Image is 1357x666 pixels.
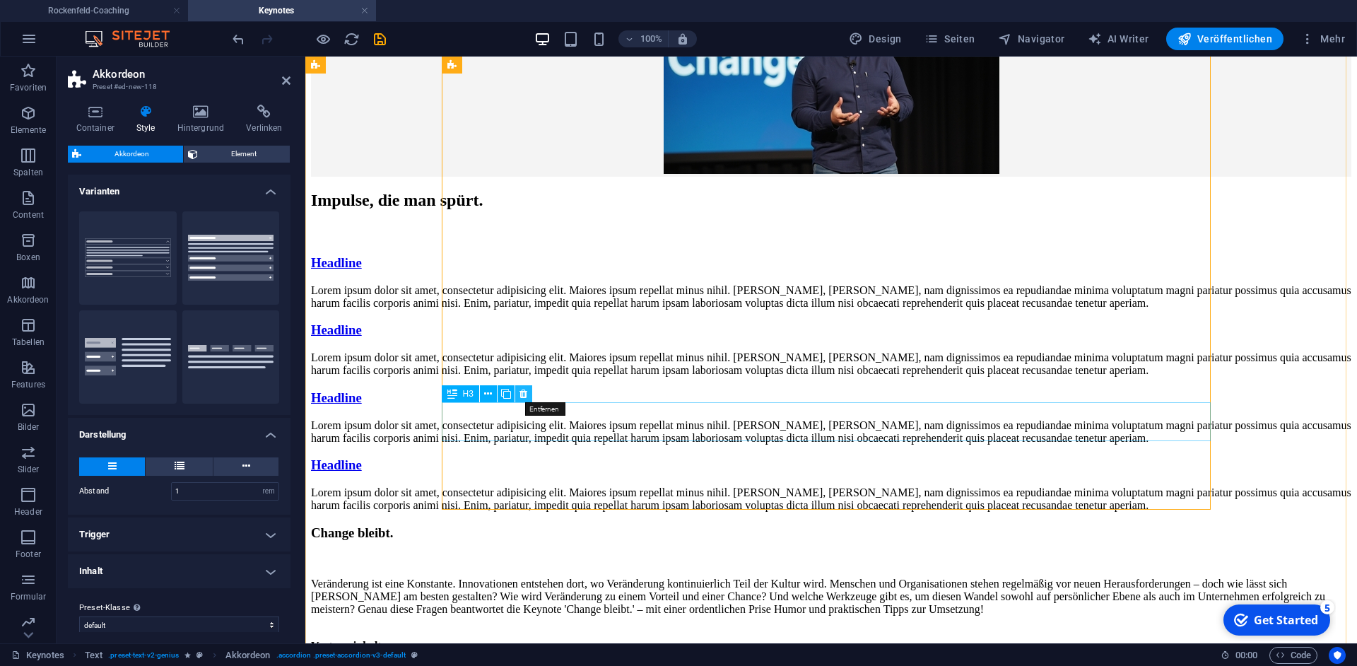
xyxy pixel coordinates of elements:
[230,31,247,47] i: Rückgängig: Element hinzufügen (Strg+Z)
[1276,647,1311,664] span: Code
[202,146,286,163] span: Element
[411,651,418,659] i: Dieses Element ist ein anpassbares Preset
[276,647,406,664] span: . accordion .preset-accordion-v3-default
[1295,28,1351,50] button: Mehr
[68,146,183,163] button: Akkordeon
[1088,32,1149,46] span: AI Writer
[238,105,290,134] h4: Verlinken
[16,549,41,560] p: Footer
[18,421,40,433] p: Bilder
[184,651,191,659] i: Element enthält eine Animation
[8,6,114,37] div: Get Started 5 items remaining, 0% complete
[343,30,360,47] button: reload
[1235,647,1257,664] span: 00 00
[676,33,689,45] i: Bei Größenänderung Zoomstufe automatisch an das gewählte Gerät anpassen.
[12,337,45,348] p: Tabellen
[11,379,45,390] p: Features
[14,506,42,518] p: Header
[1300,32,1345,46] span: Mehr
[79,487,171,495] label: Abstand
[1166,28,1283,50] button: Veröffentlichen
[13,167,43,178] p: Spalten
[86,146,179,163] span: Akkordeon
[372,31,388,47] i: Save (Ctrl+S)
[68,554,290,588] h4: Inhalt
[18,464,40,475] p: Slider
[919,28,981,50] button: Seiten
[93,81,262,93] h3: Preset #ed-new-118
[242,457,250,474] i: Tabs
[1221,647,1258,664] h6: Session-Zeit
[16,252,40,263] p: Boxen
[7,294,49,305] p: Akkordeon
[85,647,102,664] span: Klick zum Auswählen. Doppelklick zum Bearbeiten
[998,32,1065,46] span: Navigator
[525,402,565,416] mark: Entfernen
[1082,28,1155,50] button: AI Writer
[1245,650,1247,660] span: :
[85,647,418,664] nav: breadcrumb
[640,30,662,47] h6: 100%
[38,13,102,29] div: Get Started
[93,68,290,81] h2: Akkordeon
[343,31,360,47] i: Seite neu laden
[618,30,669,47] button: 100%
[79,600,279,617] label: Preset-Klasse
[371,30,388,47] button: save
[13,209,44,221] p: Content
[68,105,128,134] h4: Container
[81,30,187,47] img: Editor Logo
[68,518,290,551] h4: Trigger
[843,28,907,50] button: Design
[68,418,290,443] h4: Darstellung
[225,647,271,664] span: Klick zum Auswählen. Doppelklick zum Bearbeiten
[924,32,975,46] span: Seiten
[849,32,902,46] span: Design
[230,30,247,47] button: undo
[11,591,47,602] p: Formular
[196,651,203,659] i: Dieses Element ist ein anpassbares Preset
[175,457,184,474] i: Vertikale Tabs
[315,30,331,47] button: Klicke hier, um den Vorschau-Modus zu verlassen
[108,647,179,664] span: . preset-text-v2-genius
[68,175,290,200] h4: Varianten
[169,105,238,134] h4: Hintergrund
[128,105,169,134] h4: Style
[11,124,47,136] p: Elemente
[1269,647,1317,664] button: Code
[10,82,47,93] p: Favoriten
[463,390,474,398] span: H3
[108,457,117,474] i: Accordion
[1177,32,1272,46] span: Veröffentlichen
[1329,647,1346,664] button: Usercentrics
[992,28,1071,50] button: Navigator
[184,146,290,163] button: Element
[105,1,119,16] div: 5
[188,3,376,18] h4: Keynotes
[11,647,64,664] a: Klick, um Auswahl aufzuheben. Doppelklick öffnet Seitenverwaltung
